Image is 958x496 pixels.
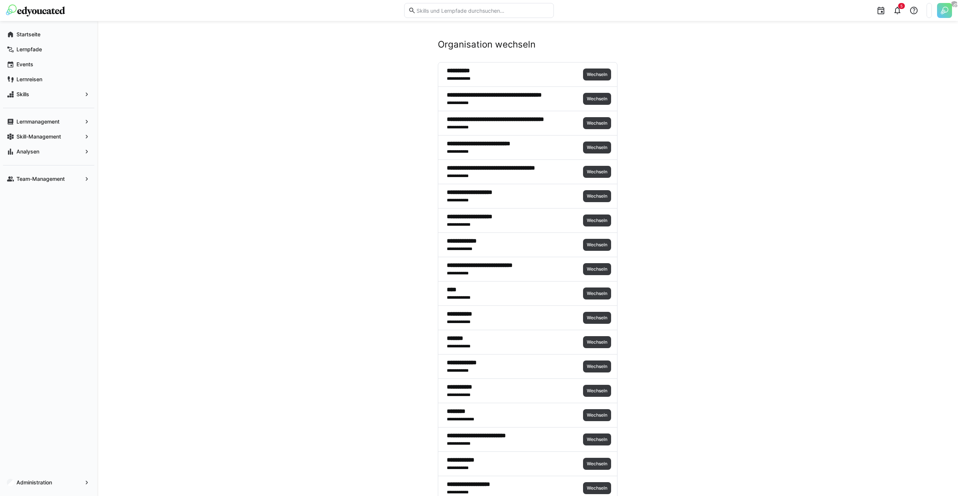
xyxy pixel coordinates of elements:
button: Wechseln [583,385,611,397]
button: Wechseln [583,409,611,421]
span: Wechseln [586,266,608,272]
span: Wechseln [586,96,608,102]
span: Wechseln [586,461,608,467]
span: Wechseln [586,242,608,248]
button: Wechseln [583,93,611,105]
span: Wechseln [586,339,608,345]
button: Wechseln [583,117,611,129]
span: Wechseln [586,485,608,491]
button: Wechseln [583,482,611,494]
span: Wechseln [586,71,608,77]
span: Wechseln [586,144,608,150]
span: Wechseln [586,290,608,296]
span: Wechseln [586,169,608,175]
button: Wechseln [583,312,611,324]
input: Skills und Lernpfade durchsuchen… [416,7,550,14]
button: Wechseln [583,336,611,348]
span: Wechseln [586,315,608,321]
span: Wechseln [586,412,608,418]
h2: Organisation wechseln [438,39,617,50]
span: Wechseln [586,436,608,442]
button: Wechseln [583,190,611,202]
span: Wechseln [586,193,608,199]
button: Wechseln [583,433,611,445]
span: Wechseln [586,120,608,126]
span: Wechseln [586,363,608,369]
button: Wechseln [583,214,611,226]
span: Wechseln [586,388,608,394]
button: Wechseln [583,142,611,153]
button: Wechseln [583,458,611,470]
span: 5 [900,4,903,8]
button: Wechseln [583,287,611,299]
button: Wechseln [583,239,611,251]
button: Wechseln [583,69,611,80]
button: Wechseln [583,263,611,275]
button: Wechseln [583,360,611,372]
span: Wechseln [586,217,608,223]
button: Wechseln [583,166,611,178]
